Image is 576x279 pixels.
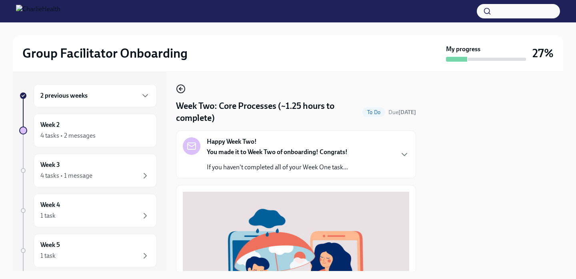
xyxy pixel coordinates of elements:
[34,84,157,107] div: 2 previous weeks
[388,109,416,116] span: Due
[40,131,96,140] div: 4 tasks • 2 messages
[40,120,60,129] h6: Week 2
[19,154,157,187] a: Week 34 tasks • 1 message
[40,171,92,180] div: 4 tasks • 1 message
[19,194,157,227] a: Week 41 task
[22,45,188,61] h2: Group Facilitator Onboarding
[207,137,257,146] strong: Happy Week Two!
[19,234,157,267] a: Week 51 task
[176,100,359,124] h4: Week Two: Core Processes (~1.25 hours to complete)
[16,5,60,18] img: CharlieHealth
[19,114,157,147] a: Week 24 tasks • 2 messages
[532,46,554,60] h3: 27%
[40,201,60,209] h6: Week 4
[398,109,416,116] strong: [DATE]
[362,109,385,115] span: To Do
[40,251,56,260] div: 1 task
[40,241,60,249] h6: Week 5
[40,91,88,100] h6: 2 previous weeks
[40,211,56,220] div: 1 task
[207,148,348,156] strong: You made it to Week Two of onboarding! Congrats!
[207,163,348,172] p: If you haven't completed all of your Week One task...
[446,45,480,54] strong: My progress
[388,108,416,116] span: August 25th, 2025 09:00
[40,161,60,169] h6: Week 3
